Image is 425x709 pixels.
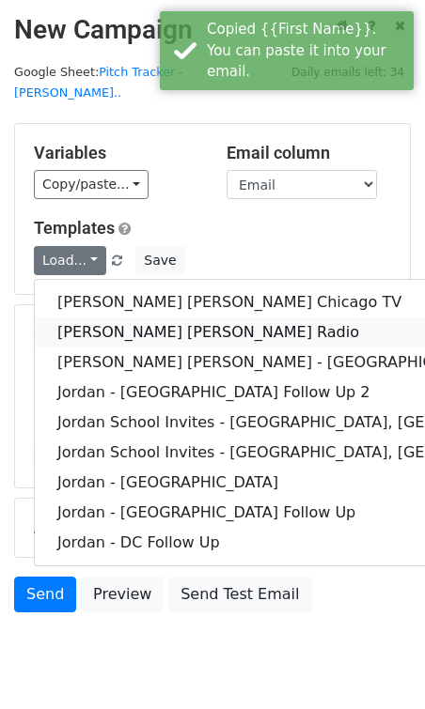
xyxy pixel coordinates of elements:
a: Send Test Email [168,577,311,612]
small: Google Sheet: [14,65,183,100]
iframe: Chat Widget [331,619,425,709]
a: Pitch Tracker - [PERSON_NAME].. [14,65,183,100]
a: Load... [34,246,106,275]
h2: New Campaign [14,14,411,46]
div: Copied {{First Name}}. You can paste it into your email. [207,19,406,83]
h5: Variables [34,143,198,163]
a: Templates [34,218,115,238]
a: Send [14,577,76,612]
button: Save [135,246,184,275]
a: Copy/paste... [34,170,149,199]
a: Preview [81,577,164,612]
h5: Email column [227,143,391,163]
